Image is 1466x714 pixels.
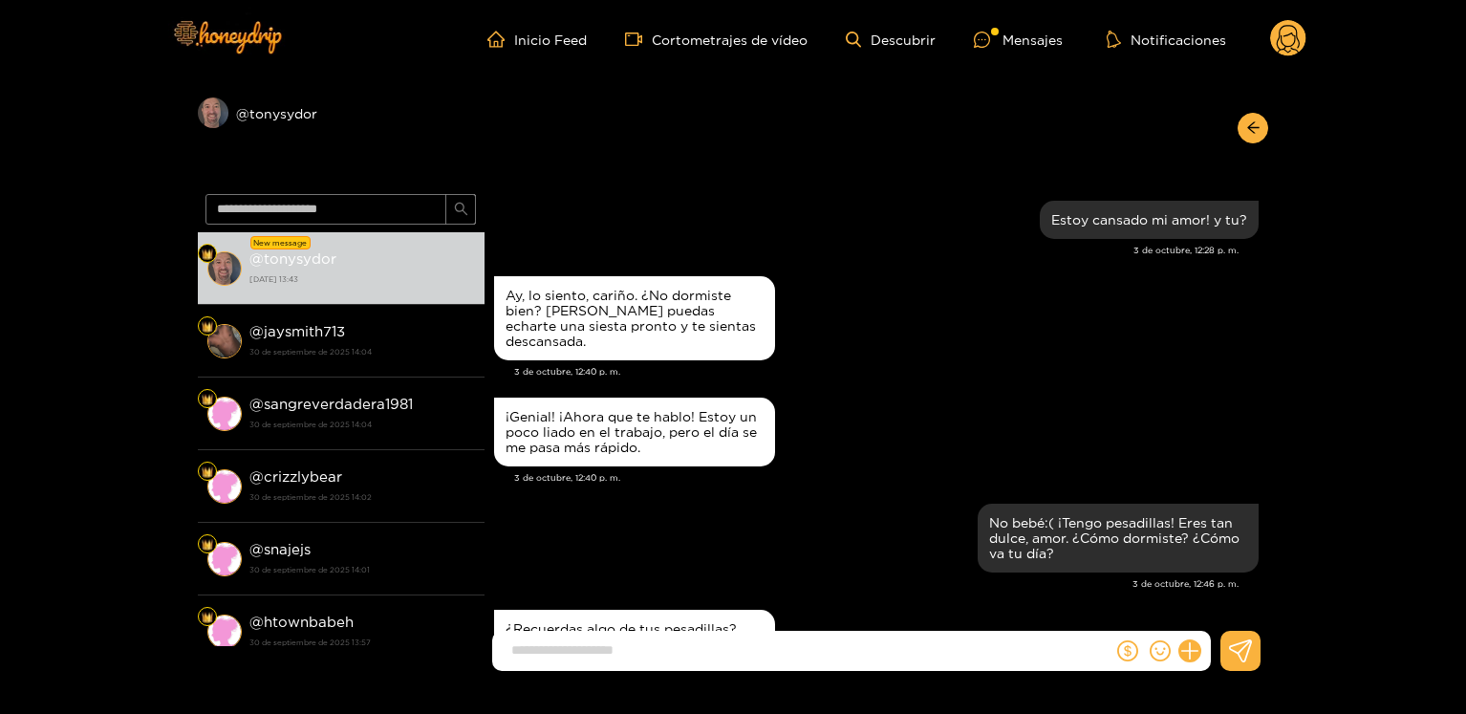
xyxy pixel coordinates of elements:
[207,469,242,504] img: conversación
[207,324,242,358] img: conversación
[1113,637,1142,665] button: dólar
[249,396,264,412] font: @
[625,31,808,48] a: Cortometrajes de vídeo
[207,615,242,649] img: conversación
[249,493,372,501] font: 30 de septiembre de 2025 14:02
[202,394,213,405] img: Nivel de ventilador
[249,421,372,428] font: 30 de septiembre de 2025 14:04
[978,504,1259,573] div: 4 de octubre, 20:42
[1002,32,1063,47] font: Mensajes
[652,32,808,47] font: Cortometrajes de vídeo
[1132,579,1239,589] font: 3 de octubre, 12:46 p. m.
[250,236,311,249] div: New message
[249,541,311,557] font: @snajejs
[236,106,317,120] font: @tonysydor
[494,398,775,466] div: 4 de octubre, 20:42
[207,397,242,431] img: conversación
[514,32,587,47] font: Inicio Feed
[454,202,468,218] span: buscar
[249,638,371,646] font: 30 de septiembre de 2025 13:57
[506,621,760,697] font: ¿Recuerdas algo de tus pesadillas? Dormí bien, excepto que me dormí temprano y luego no volví a d...
[506,409,757,454] font: ¡Genial! ¡Ahora que te hablo! Estoy un poco liado en el trabajo, pero el día se me pasa más rápido.
[494,610,775,709] div: 4 de octubre, 20:43
[202,612,213,623] img: Nivel de ventilador
[202,249,213,260] img: Nivel de ventilador
[1117,640,1138,661] span: dólar
[249,275,298,283] font: [DATE] 13:43
[249,566,370,573] font: 30 de septiembre de 2025 14:01
[264,396,413,412] font: sangreverdadera1981
[249,468,342,485] font: @crizzlybear
[207,542,242,576] img: conversación
[1150,640,1171,661] span: sonrisa
[445,194,476,225] button: buscar
[1238,113,1268,143] button: flecha izquierda
[1131,32,1226,47] font: Notificaciones
[1051,212,1247,227] font: Estoy cansado mi amor! y tu?
[989,515,1240,560] font: No bebé:( ¡Tengo pesadillas! Eres tan dulce, amor. ¿Cómo dormiste? ¿Cómo va tu día?
[871,32,936,47] font: Descubrir
[625,31,652,48] span: cámara de vídeo
[249,323,264,339] font: @
[514,473,620,483] font: 3 de octubre, 12:40 p. m.
[1133,246,1239,255] font: 3 de octubre, 12:28 p. m.
[202,466,213,478] img: Nivel de ventilador
[514,367,620,377] font: 3 de octubre, 12:40 p. m.
[487,31,587,48] a: Inicio Feed
[1040,201,1259,239] div: 4 de octubre, 20:41
[249,348,372,356] font: 30 de septiembre de 2025 14:04
[846,32,936,48] a: Descubrir
[264,323,345,339] font: jaysmith713
[198,97,485,158] div: @tonysydor​
[202,539,213,551] img: Nivel de ventilador
[1101,30,1232,49] button: Notificaciones
[487,31,514,48] span: hogar
[249,614,354,630] font: @htownbabeh
[1246,120,1261,137] span: flecha izquierda
[202,321,213,333] img: Nivel de ventilador
[506,288,756,348] font: Ay, lo siento, cariño. ¿No dormiste bien? [PERSON_NAME] puedas echarte una siesta pronto y te sie...
[494,276,775,360] div: 4 de octubre, 20:41
[207,251,242,286] img: conversación
[249,250,336,267] font: @tonysydor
